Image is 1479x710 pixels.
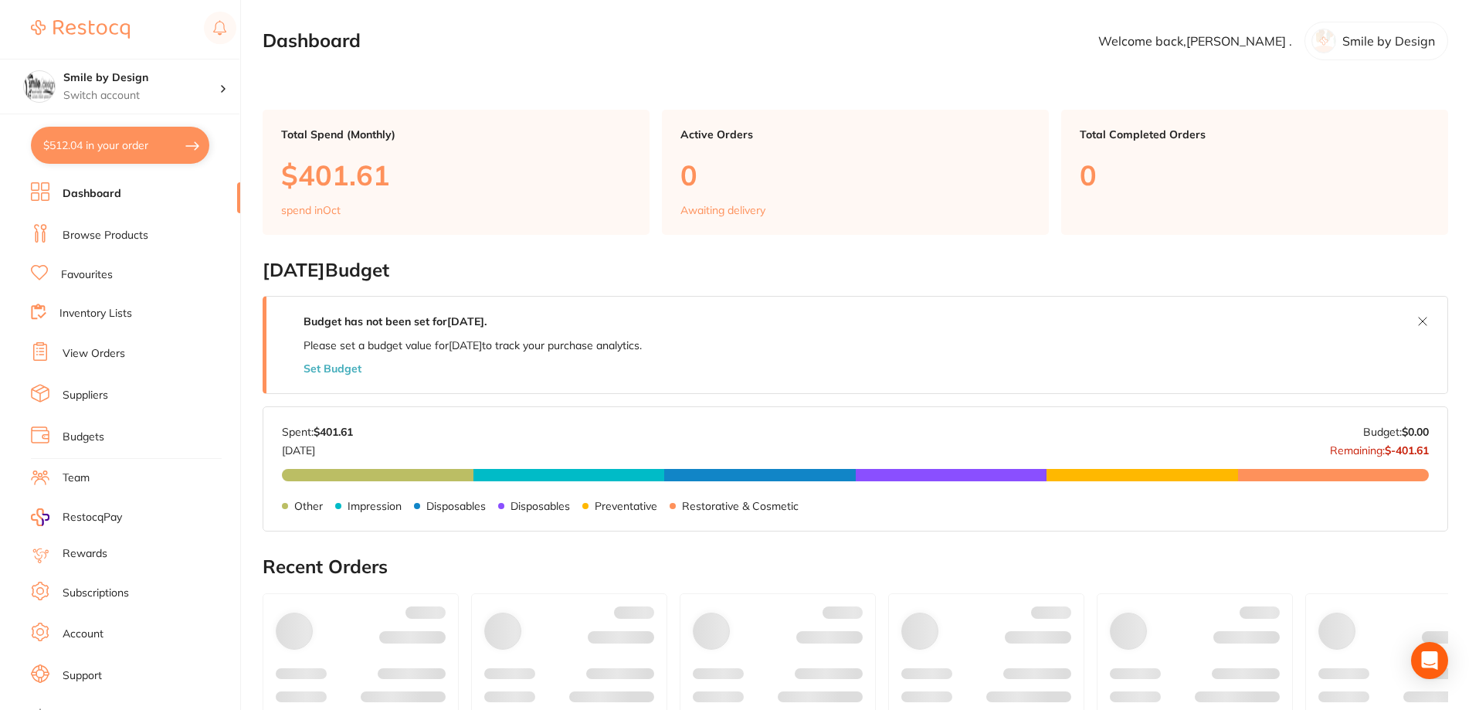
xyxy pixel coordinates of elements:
strong: $401.61 [314,425,353,439]
a: Browse Products [63,228,148,243]
p: Other [294,500,323,512]
a: Total Spend (Monthly)$401.61spend inOct [263,110,650,235]
h2: Recent Orders [263,556,1448,578]
p: Impression [348,500,402,512]
img: Smile by Design [24,71,55,102]
img: Restocq Logo [31,20,130,39]
p: Disposables [426,500,486,512]
a: RestocqPay [31,508,122,526]
p: Total Completed Orders [1080,128,1430,141]
h2: Dashboard [263,30,361,52]
a: Dashboard [63,186,121,202]
a: Total Completed Orders0 [1061,110,1448,235]
p: Preventative [595,500,657,512]
strong: $-401.61 [1385,443,1429,457]
a: Team [63,471,90,486]
p: 0 [680,159,1030,191]
a: Rewards [63,546,107,562]
button: $512.04 in your order [31,127,209,164]
p: Spent: [282,426,353,438]
p: Switch account [63,88,219,104]
span: RestocqPay [63,510,122,525]
a: Favourites [61,267,113,283]
p: Active Orders [680,128,1030,141]
h4: Smile by Design [63,70,219,86]
div: Open Intercom Messenger [1411,642,1448,679]
p: Awaiting delivery [680,204,765,216]
p: spend in Oct [281,204,341,216]
a: Suppliers [63,388,108,403]
p: Restorative & Cosmetic [682,500,799,512]
p: Please set a budget value for [DATE] to track your purchase analytics. [304,339,642,352]
button: Set Budget [304,362,361,375]
p: 0 [1080,159,1430,191]
a: Support [63,668,102,684]
p: [DATE] [282,438,353,457]
p: Budget: [1363,426,1429,438]
img: RestocqPay [31,508,49,526]
a: View Orders [63,346,125,362]
a: Budgets [63,430,104,445]
h2: [DATE] Budget [263,260,1448,281]
a: Account [63,627,103,642]
p: Total Spend (Monthly) [281,128,631,141]
p: Remaining: [1330,438,1429,457]
p: Smile by Design [1342,34,1435,48]
p: $401.61 [281,159,631,191]
p: Welcome back, [PERSON_NAME] . [1098,34,1292,48]
strong: $0.00 [1402,425,1429,439]
a: Inventory Lists [59,306,132,321]
p: Disposables [511,500,570,512]
a: Restocq Logo [31,12,130,47]
strong: Budget has not been set for [DATE] . [304,314,487,328]
a: Active Orders0Awaiting delivery [662,110,1049,235]
a: Subscriptions [63,586,129,601]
